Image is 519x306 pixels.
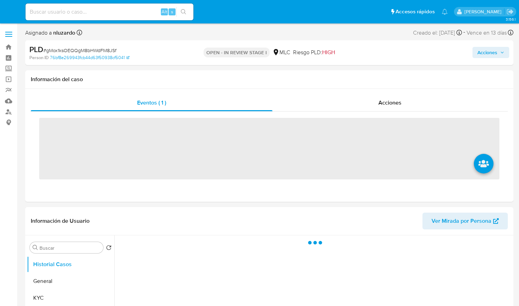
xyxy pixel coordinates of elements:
[33,245,38,250] button: Buscar
[29,55,49,61] b: Person ID
[322,48,335,56] span: HIGH
[506,8,514,15] a: Salir
[272,49,290,56] div: MLC
[40,245,100,251] input: Buscar
[137,99,166,107] span: Eventos ( 1 )
[25,29,75,37] span: Asignado a
[293,49,335,56] span: Riesgo PLD:
[204,48,270,57] p: OPEN - IN REVIEW STAGE I
[422,213,508,229] button: Ver Mirada por Persona
[432,213,491,229] span: Ver Mirada por Persona
[396,8,435,15] span: Accesos rápidos
[176,7,191,17] button: search-icon
[467,29,507,37] span: Vence en 13 días
[442,9,448,15] a: Notificaciones
[43,47,116,54] span: # gMox1ksOEQQgM8bHWdFM8JSf
[27,256,114,273] button: Historial Casos
[27,273,114,290] button: General
[31,218,90,225] h1: Información de Usuario
[477,47,497,58] span: Acciones
[31,76,508,83] h1: Información del caso
[106,245,112,252] button: Volver al orden por defecto
[26,7,193,16] input: Buscar usuario o caso...
[52,29,75,37] b: nluzardo
[50,55,129,61] a: 76bf8e269943fcb44d63f50938cf5041
[378,99,401,107] span: Acciones
[39,118,499,179] span: ‌
[162,8,167,15] span: Alt
[171,8,173,15] span: s
[463,28,465,37] span: -
[464,8,504,15] p: nicolas.luzardo@mercadolibre.com
[472,47,509,58] button: Acciones
[29,44,43,55] b: PLD
[413,28,462,37] div: Creado el: [DATE]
